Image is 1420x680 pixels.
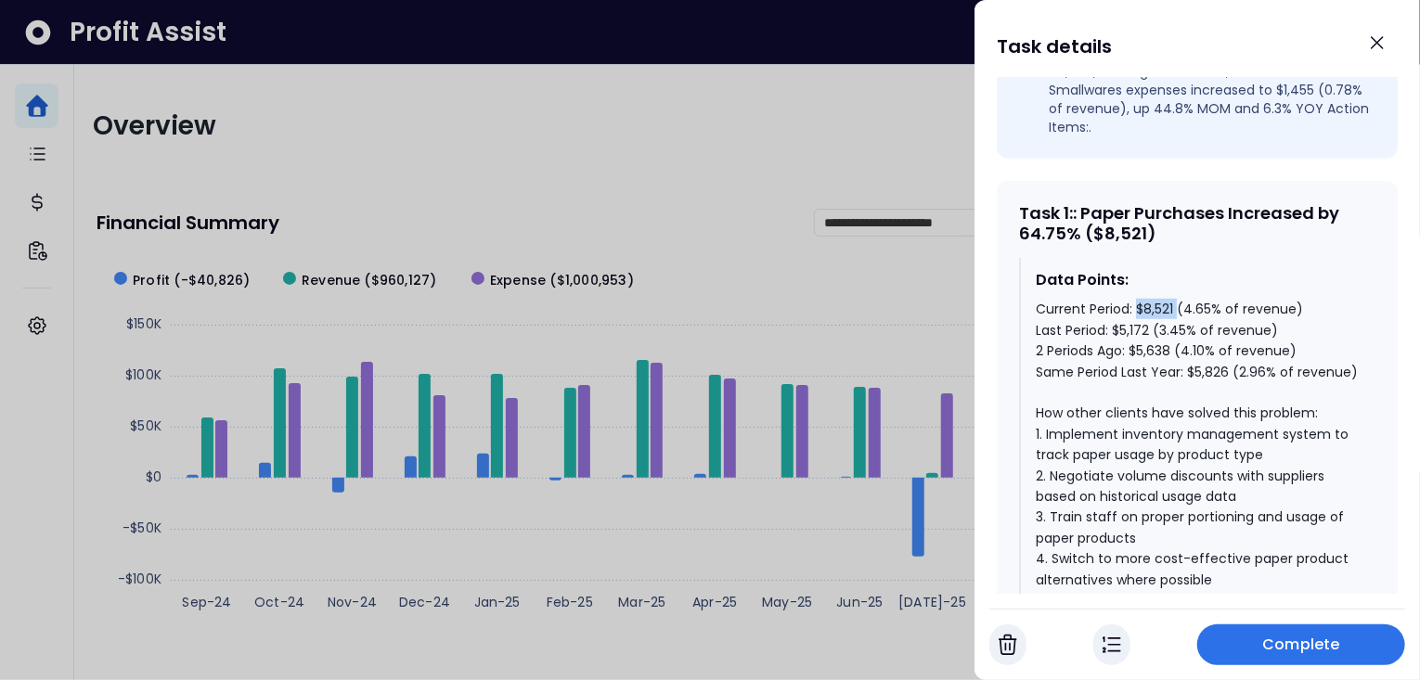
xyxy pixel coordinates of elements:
[1036,269,1361,291] div: Data Points:
[997,30,1112,63] h1: Task details
[1357,22,1398,63] button: Close
[1103,634,1121,656] img: In Progress
[999,634,1017,656] img: Cancel Task
[1197,624,1405,665] button: Complete
[1019,203,1375,243] div: Task 1 : : Paper Purchases Increased by 64.75% ($8,521)
[1263,634,1340,656] span: Complete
